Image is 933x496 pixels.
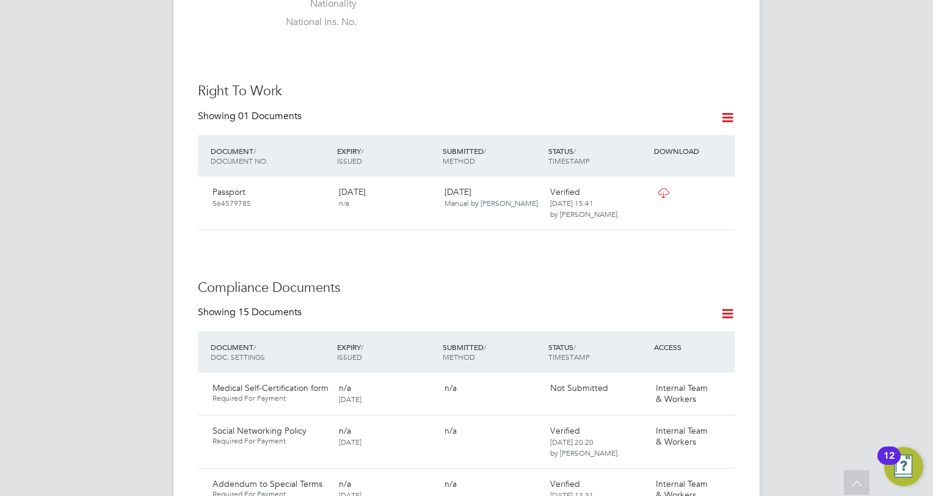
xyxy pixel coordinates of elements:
span: / [573,342,576,352]
span: / [361,146,363,156]
div: Showing [198,306,304,319]
div: [DATE] [334,181,440,213]
span: 01 Documents [238,110,302,122]
button: Open Resource Center, 12 new notifications [884,447,923,486]
span: Required For Payment [212,436,329,446]
span: METHOD [443,156,475,166]
span: n/a [445,478,457,489]
span: Social Networking Policy [212,425,307,436]
span: n/a [339,478,351,489]
div: STATUS [545,336,651,368]
span: n/a [339,382,351,393]
span: [DATE] 15:41 [550,198,594,208]
span: Verified [550,186,580,197]
span: / [253,146,256,156]
span: Addendum to Special Terms [212,478,322,489]
label: National Ins. No. [271,16,357,29]
span: n/a [445,425,457,436]
div: 12 [884,456,895,472]
span: Manual by [PERSON_NAME]. [445,198,540,208]
div: Showing [198,110,304,123]
div: DOWNLOAD [651,140,735,162]
div: SUBMITTED [440,336,545,368]
span: METHOD [443,352,475,362]
span: [DATE] [339,394,361,404]
div: STATUS [545,140,651,172]
span: Not Submitted [550,382,608,393]
span: n/a [445,382,457,393]
div: EXPIRY [334,140,440,172]
span: [DATE] [339,437,361,447]
span: Required For Payment [212,393,329,403]
span: 564579785 [212,198,251,208]
div: DOCUMENT [208,140,334,172]
span: ISSUED [337,352,362,362]
span: TIMESTAMP [548,156,590,166]
span: / [573,146,576,156]
span: Internal Team & Workers [656,382,708,404]
span: DOCUMENT NO. [211,156,268,166]
span: 15 Documents [238,306,302,318]
span: Internal Team & Workers [656,425,708,447]
span: TIMESTAMP [548,352,590,362]
span: n/a [339,198,349,208]
span: n/a [339,425,351,436]
span: Medical Self-Certification form [212,382,329,393]
span: DOC. SETTINGS [211,352,265,362]
div: DOCUMENT [208,336,334,368]
span: / [484,146,486,156]
span: [DATE] 20:20 by [PERSON_NAME]. [550,437,619,458]
span: / [484,342,486,352]
div: ACCESS [651,336,735,358]
span: ISSUED [337,156,362,166]
div: Passport [208,181,334,213]
div: EXPIRY [334,336,440,368]
span: Verified [550,478,580,489]
span: Verified [550,425,580,436]
h3: Right To Work [198,82,735,100]
span: / [361,342,363,352]
h3: Compliance Documents [198,279,735,297]
div: SUBMITTED [440,140,545,172]
div: [DATE] [440,181,545,213]
span: / [253,342,256,352]
span: by [PERSON_NAME]. [550,209,619,219]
